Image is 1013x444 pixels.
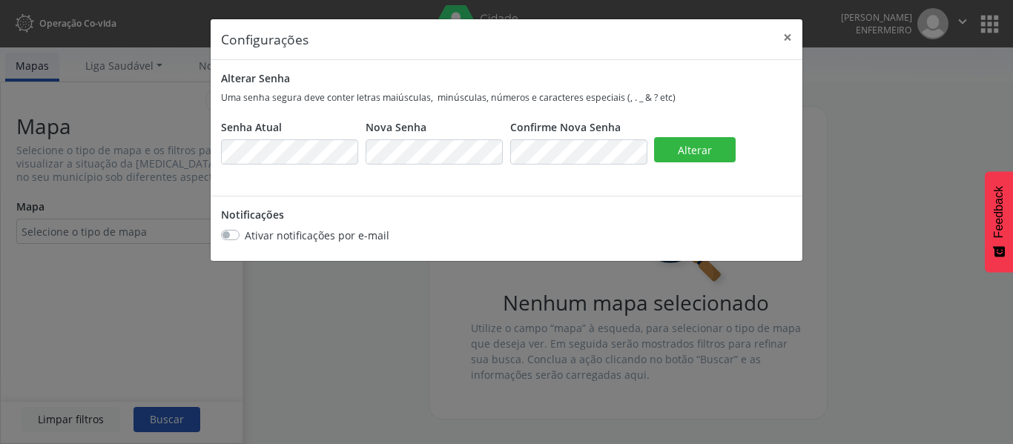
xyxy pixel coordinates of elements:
[221,70,290,86] label: Alterar Senha
[985,171,1013,272] button: Feedback - Mostrar pesquisa
[221,30,308,49] h5: Configurações
[221,91,792,104] p: Uma senha segura deve conter letras maiúsculas, minúsculas, números e caracteres especiais (, . _...
[510,119,647,139] legend: Confirme Nova Senha
[678,143,712,157] span: Alterar
[221,119,358,139] legend: Senha Atual
[221,207,284,222] label: Notificações
[654,137,736,162] button: Alterar
[366,119,503,139] legend: Nova Senha
[773,19,802,56] button: Close
[245,228,389,243] label: Ativar notificações por e-mail
[992,186,1006,238] span: Feedback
